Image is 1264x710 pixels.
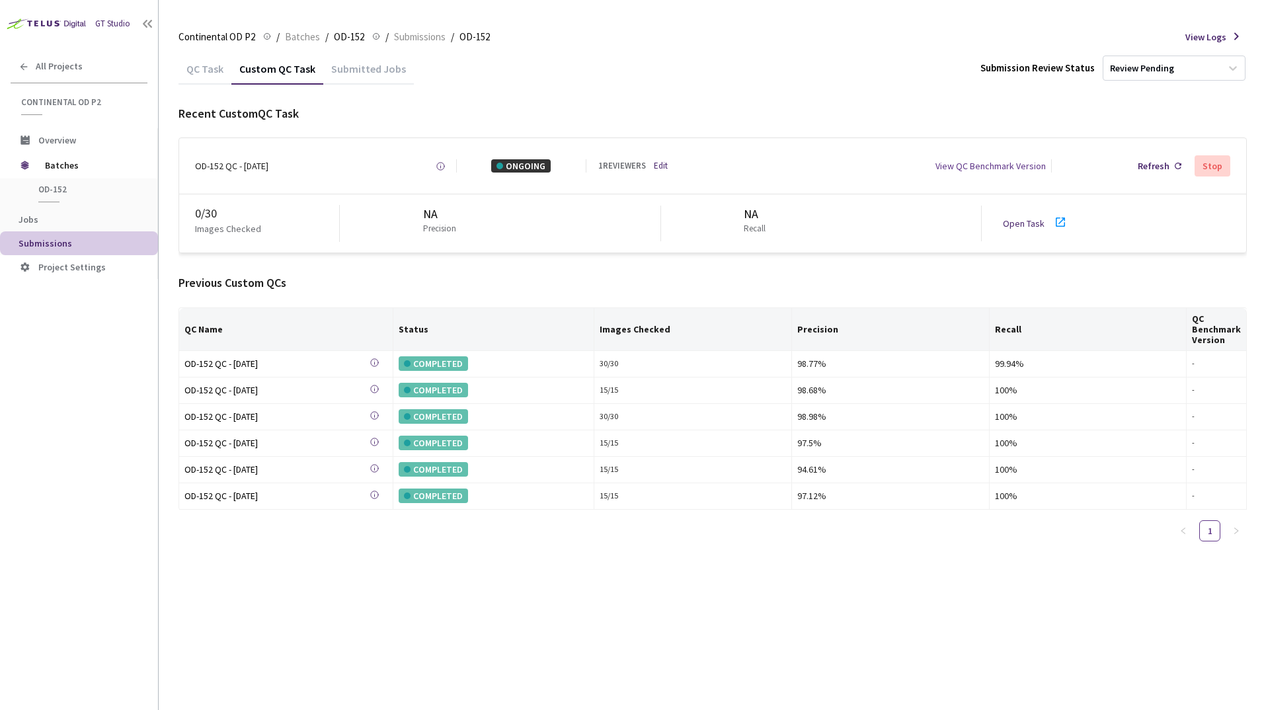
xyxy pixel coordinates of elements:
div: Review Pending [1110,62,1174,75]
div: COMPLETED [399,409,468,424]
div: 1 REVIEWERS [598,160,646,173]
div: Previous Custom QCs [178,274,1247,292]
th: Recall [990,308,1187,351]
div: 15 / 15 [600,384,786,397]
span: All Projects [36,61,83,72]
div: OD-152 QC - [DATE] [184,356,370,371]
button: right [1226,520,1247,541]
div: COMPLETED [399,436,468,450]
span: View Logs [1185,30,1226,44]
a: OD-152 QC - [DATE] [184,462,370,477]
div: Custom QC Task [231,62,323,85]
div: OD-152 QC - [DATE] [184,489,370,503]
li: / [325,29,329,45]
div: Submission Review Status [980,61,1095,75]
div: OD-152 QC - [DATE] [195,159,268,173]
span: Batches [285,29,320,45]
div: 15 / 15 [600,490,786,502]
div: 100% [995,489,1181,503]
div: NA [423,206,461,223]
li: / [385,29,389,45]
li: / [451,29,454,45]
div: 15 / 15 [600,437,786,450]
p: Images Checked [195,222,261,235]
div: Stop [1203,161,1222,171]
div: OD-152 QC - [DATE] [184,383,370,397]
div: - [1192,384,1241,397]
div: COMPLETED [399,356,468,371]
th: Images Checked [594,308,792,351]
div: COMPLETED [399,489,468,503]
div: 100% [995,409,1181,424]
div: QC Task [178,62,231,85]
span: OD-152 [38,184,136,195]
a: OD-152 QC - [DATE] [184,489,370,504]
span: Submissions [394,29,446,45]
div: COMPLETED [399,383,468,397]
div: 100% [995,462,1181,477]
div: 98.98% [797,409,984,424]
div: 100% [995,436,1181,450]
span: Continental OD P2 [21,97,139,108]
div: 94.61% [797,462,984,477]
span: Project Settings [38,261,106,273]
a: OD-152 QC - [DATE] [184,436,370,451]
div: Submitted Jobs [323,62,414,85]
div: 30 / 30 [600,358,786,370]
th: QC Name [179,308,393,351]
span: Batches [45,152,136,178]
p: Recall [744,223,766,235]
li: Previous Page [1173,520,1194,541]
div: OD-152 QC - [DATE] [184,436,370,450]
div: 98.68% [797,383,984,397]
div: View QC Benchmark Version [935,159,1046,173]
div: - [1192,490,1241,502]
div: - [1192,437,1241,450]
div: 100% [995,383,1181,397]
th: QC Benchmark Version [1187,308,1247,351]
div: 98.77% [797,356,984,371]
a: Edit [654,160,668,173]
div: - [1192,463,1241,476]
div: NA [744,206,771,223]
div: ONGOING [491,159,551,173]
a: Batches [282,29,323,44]
div: COMPLETED [399,462,468,477]
li: 1 [1199,520,1220,541]
span: Jobs [19,214,38,225]
a: Open Task [1003,217,1045,229]
span: right [1232,527,1240,535]
p: Precision [423,223,456,235]
div: 15 / 15 [600,463,786,476]
span: OD-152 [334,29,364,45]
a: OD-152 QC - [DATE] [184,383,370,398]
div: GT Studio [95,18,130,30]
a: Submissions [391,29,448,44]
div: - [1192,411,1241,423]
div: 0 / 30 [195,205,339,222]
div: Recent Custom QC Task [178,105,1247,122]
th: Precision [792,308,990,351]
div: 30 / 30 [600,411,786,423]
div: 97.12% [797,489,984,503]
span: Overview [38,134,76,146]
span: OD-152 [459,29,490,45]
div: OD-152 QC - [DATE] [184,409,370,424]
a: OD-152 QC - [DATE] [184,409,370,424]
div: Refresh [1138,159,1169,173]
li: / [276,29,280,45]
span: Continental OD P2 [178,29,255,45]
li: Next Page [1226,520,1247,541]
th: Status [393,308,594,351]
span: left [1179,527,1187,535]
div: - [1192,358,1241,370]
div: 97.5% [797,436,984,450]
button: left [1173,520,1194,541]
a: OD-152 QC - [DATE] [184,356,370,372]
a: 1 [1200,521,1220,541]
div: 99.94% [995,356,1181,371]
span: Submissions [19,237,72,249]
